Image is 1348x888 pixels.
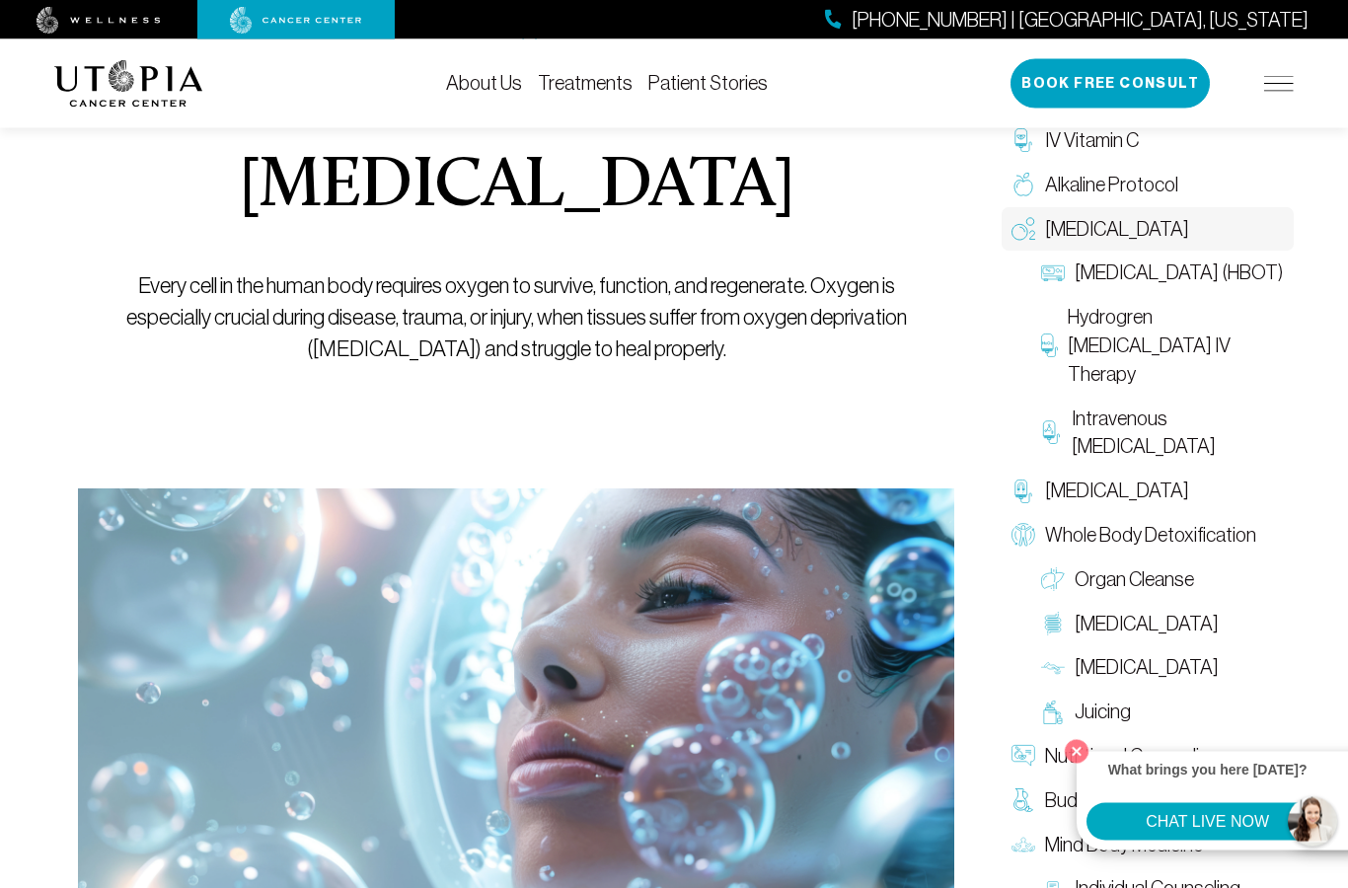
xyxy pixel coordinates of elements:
a: Nutritional Counseling [1002,734,1294,778]
a: Whole Body Detoxification [1002,513,1294,557]
button: Book Free Consult [1011,59,1210,109]
a: Hydrogren [MEDICAL_DATA] IV Therapy [1031,295,1294,396]
span: Alkaline Protocol [1045,171,1178,199]
span: [MEDICAL_DATA] [1075,610,1219,638]
a: Intravenous [MEDICAL_DATA] [1031,397,1294,470]
span: [PHONE_NUMBER] | [GEOGRAPHIC_DATA], [US_STATE] [852,6,1309,35]
img: icon-hamburger [1264,76,1294,92]
strong: What brings you here [DATE]? [1108,762,1308,777]
a: Budwig Protocol [1002,778,1294,823]
a: [PHONE_NUMBER] | [GEOGRAPHIC_DATA], [US_STATE] [825,6,1309,35]
img: cancer center [230,7,362,35]
img: Mind Body Medicine [1011,833,1035,856]
span: Whole Body Detoxification [1045,521,1256,550]
img: Alkaline Protocol [1011,173,1035,196]
img: Chelation Therapy [1011,480,1035,503]
a: Mind Body Medicine [1002,823,1294,867]
img: Colon Therapy [1041,612,1065,635]
a: [MEDICAL_DATA] [1031,645,1294,690]
a: Alkaline Protocol [1002,163,1294,207]
span: Nutritional Counseling [1045,742,1220,771]
a: Treatments [538,72,633,94]
span: Intravenous [MEDICAL_DATA] [1072,405,1284,462]
span: [MEDICAL_DATA] [1075,653,1219,682]
span: [MEDICAL_DATA] [1045,215,1189,244]
img: Budwig Protocol [1011,788,1035,812]
span: Mind Body Medicine [1045,831,1203,859]
img: logo [54,60,203,108]
img: Hydrogren Peroxide IV Therapy [1041,333,1058,357]
p: Every cell in the human body requires oxygen to survive, function, and regenerate. Oxygen is espe... [123,271,910,366]
img: wellness [37,7,161,35]
a: [MEDICAL_DATA] [1002,207,1294,252]
a: Juicing [1031,690,1294,734]
a: About Us [446,72,522,94]
img: Lymphatic Massage [1041,656,1065,680]
span: Budwig Protocol [1045,786,1178,815]
a: Patient Stories [648,72,768,94]
span: Organ Cleanse [1075,565,1194,594]
button: CHAT LIVE NOW [1086,803,1328,841]
img: IV Vitamin C [1011,128,1035,152]
a: [MEDICAL_DATA] [1031,602,1294,646]
img: Nutritional Counseling [1011,744,1035,768]
img: Hyperbaric Oxygen Therapy (HBOT) [1041,261,1065,285]
img: Juicing [1041,701,1065,724]
img: Oxygen Therapy [1011,217,1035,241]
h1: [MEDICAL_DATA] [239,153,794,224]
img: Whole Body Detoxification [1011,523,1035,547]
span: IV Vitamin C [1045,126,1139,155]
img: Intravenous Ozone Therapy [1041,420,1062,444]
span: [MEDICAL_DATA] [1045,477,1189,505]
span: Hydrogren [MEDICAL_DATA] IV Therapy [1068,303,1284,388]
button: Close [1060,735,1093,769]
img: Organ Cleanse [1041,567,1065,591]
a: Organ Cleanse [1031,557,1294,602]
a: [MEDICAL_DATA] [1002,469,1294,513]
span: Juicing [1075,698,1131,726]
a: [MEDICAL_DATA] (HBOT) [1031,251,1294,295]
a: IV Vitamin C [1002,118,1294,163]
span: [MEDICAL_DATA] (HBOT) [1075,259,1283,287]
